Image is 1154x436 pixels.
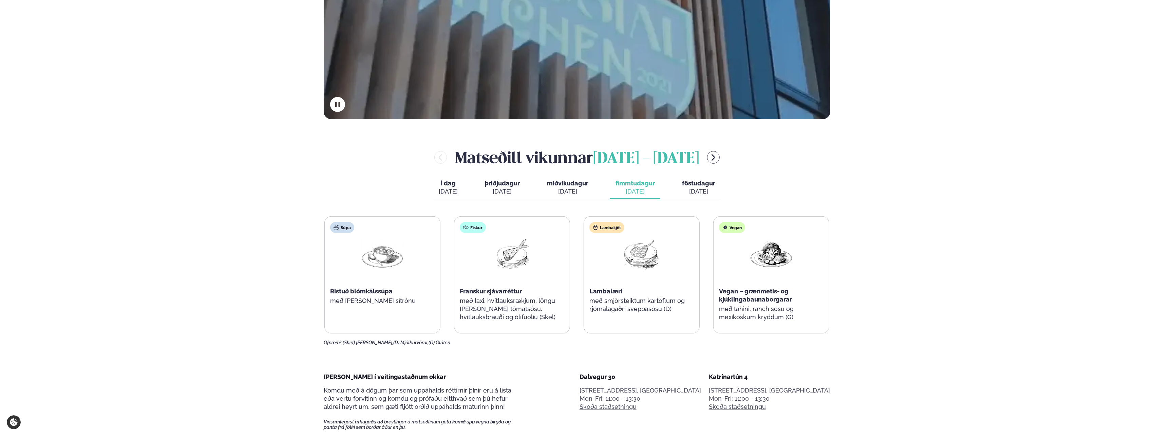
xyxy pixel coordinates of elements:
span: Franskur sjávarréttur [460,288,522,295]
span: (G) Glúten [429,340,450,345]
div: Fiskur [460,222,486,233]
a: Skoða staðsetningu [709,403,766,411]
a: Skoða staðsetningu [580,403,637,411]
span: föstudagur [682,180,715,187]
span: Vegan – grænmetis- og kjúklingabaunaborgarar [719,288,792,303]
span: Ofnæmi: [324,340,342,345]
div: [DATE] [547,187,588,196]
span: [DATE] - [DATE] [593,151,699,166]
span: Komdu með á dögum þar sem uppáhalds réttirnir þínir eru á lista, eða vertu forvitinn og komdu og ... [324,387,513,410]
button: menu-btn-right [707,151,720,164]
span: Ristuð blómkálssúpa [330,288,393,295]
button: menu-btn-left [434,151,447,164]
span: miðvikudagur [547,180,588,187]
button: Í dag [DATE] [433,177,463,199]
img: Vegan.svg [722,225,728,230]
span: [PERSON_NAME] í veitingastaðnum okkar [324,373,446,380]
div: [DATE] [616,187,655,196]
div: [DATE] [485,187,520,196]
div: Vegan [719,222,745,233]
button: miðvikudagur [DATE] [542,177,594,199]
div: Mon-Fri: 11:00 - 13:30 [709,395,830,403]
p: með [PERSON_NAME] sítrónu [330,297,435,305]
div: Súpa [330,222,354,233]
div: Katrínartún 4 [709,373,830,381]
img: Lamb-Meat.png [620,238,663,270]
button: fimmtudagur [DATE] [610,177,660,199]
span: (D) Mjólkurvörur, [393,340,429,345]
img: Soup.png [361,238,404,270]
button: þriðjudagur [DATE] [479,177,525,199]
p: með smjörsteiktum kartöflum og rjómalagaðri sveppasósu (D) [589,297,694,313]
span: þriðjudagur [485,180,520,187]
p: [STREET_ADDRESS], [GEOGRAPHIC_DATA] [580,386,701,395]
button: föstudagur [DATE] [677,177,721,199]
div: Dalvegur 30 [580,373,701,381]
p: með tahini, ranch sósu og mexíkóskum kryddum (G) [719,305,824,321]
span: Vinsamlegast athugaðu að breytingar á matseðlinum geta komið upp vegna birgða og panta frá fólki ... [324,419,523,430]
div: [DATE] [439,187,458,196]
img: fish.svg [463,225,469,230]
span: Í dag [439,179,458,187]
img: Fish.png [490,238,534,270]
p: [STREET_ADDRESS], [GEOGRAPHIC_DATA] [709,386,830,395]
h2: Matseðill vikunnar [455,146,699,168]
img: Lamb.svg [593,225,598,230]
span: Lambalæri [589,288,622,295]
div: [DATE] [682,187,715,196]
p: með laxi, hvítlauksrækjum, löngu [PERSON_NAME] tómatsósu, hvítlauksbrauði og ólífuolíu (Skel) [460,297,564,321]
div: Mon-Fri: 11:00 - 13:30 [580,395,701,403]
div: Lambakjöt [589,222,624,233]
img: Vegan.png [750,238,793,270]
img: soup.svg [334,225,339,230]
a: Cookie settings [7,415,21,429]
span: fimmtudagur [616,180,655,187]
span: (Skel) [PERSON_NAME], [343,340,393,345]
